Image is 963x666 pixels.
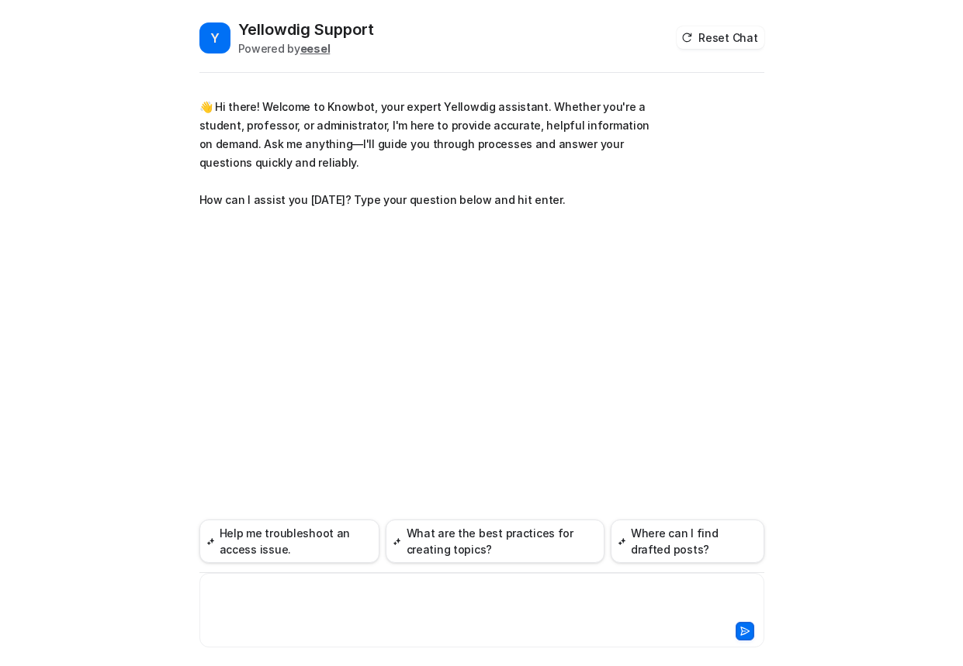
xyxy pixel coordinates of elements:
[300,42,331,55] b: eesel
[199,98,653,209] p: 👋 Hi there! Welcome to Knowbot, your expert Yellowdig assistant. Whether you're a student, profes...
[677,26,764,49] button: Reset Chat
[611,519,764,563] button: Where can I find drafted posts?
[199,22,230,53] span: Y
[386,519,604,563] button: What are the best practices for creating topics?
[199,519,380,563] button: Help me troubleshoot an access issue.
[238,40,374,57] div: Powered by
[238,19,374,40] h2: Yellowdig Support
